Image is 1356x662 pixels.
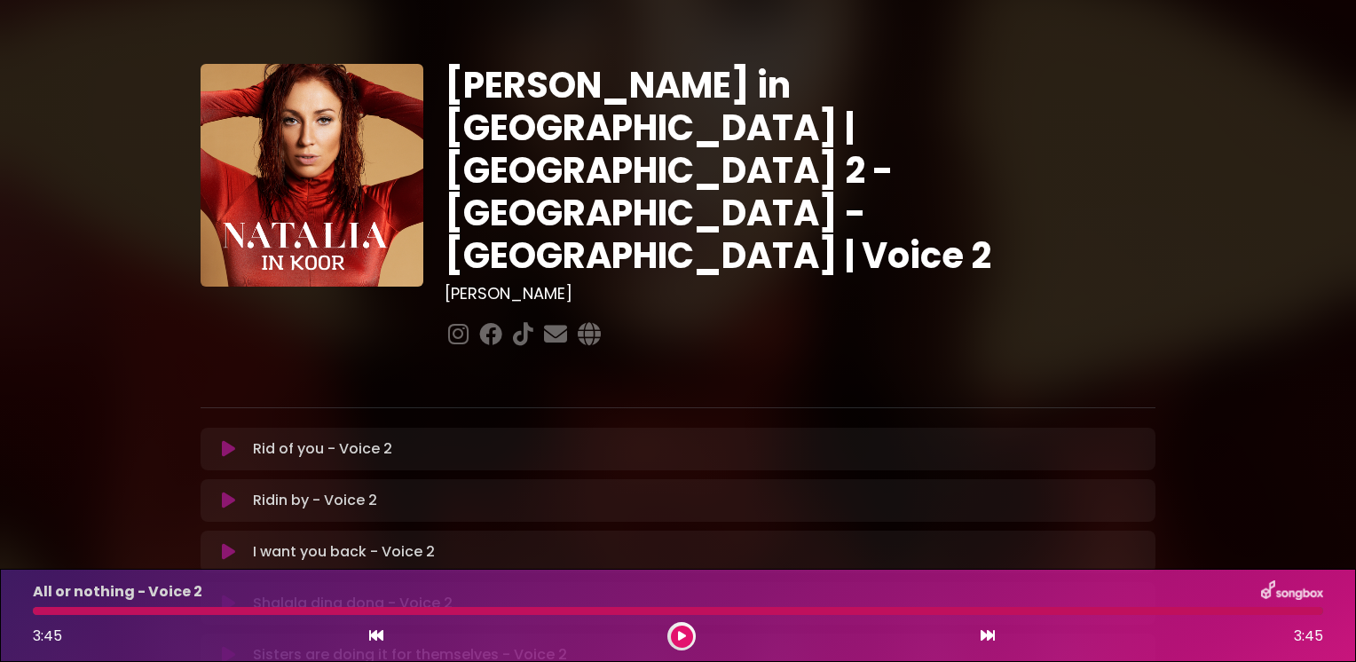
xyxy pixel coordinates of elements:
[253,541,435,563] p: I want you back - Voice 2
[1261,580,1323,603] img: songbox-logo-white.png
[253,438,392,460] p: Rid of you - Voice 2
[1294,626,1323,647] span: 3:45
[201,64,423,287] img: YTVS25JmS9CLUqXqkEhs
[445,284,1155,303] h3: [PERSON_NAME]
[253,490,377,511] p: Ridin by - Voice 2
[33,626,62,646] span: 3:45
[445,64,1155,277] h1: [PERSON_NAME] in [GEOGRAPHIC_DATA] | [GEOGRAPHIC_DATA] 2 - [GEOGRAPHIC_DATA] - [GEOGRAPHIC_DATA] ...
[33,581,202,603] p: All or nothing - Voice 2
